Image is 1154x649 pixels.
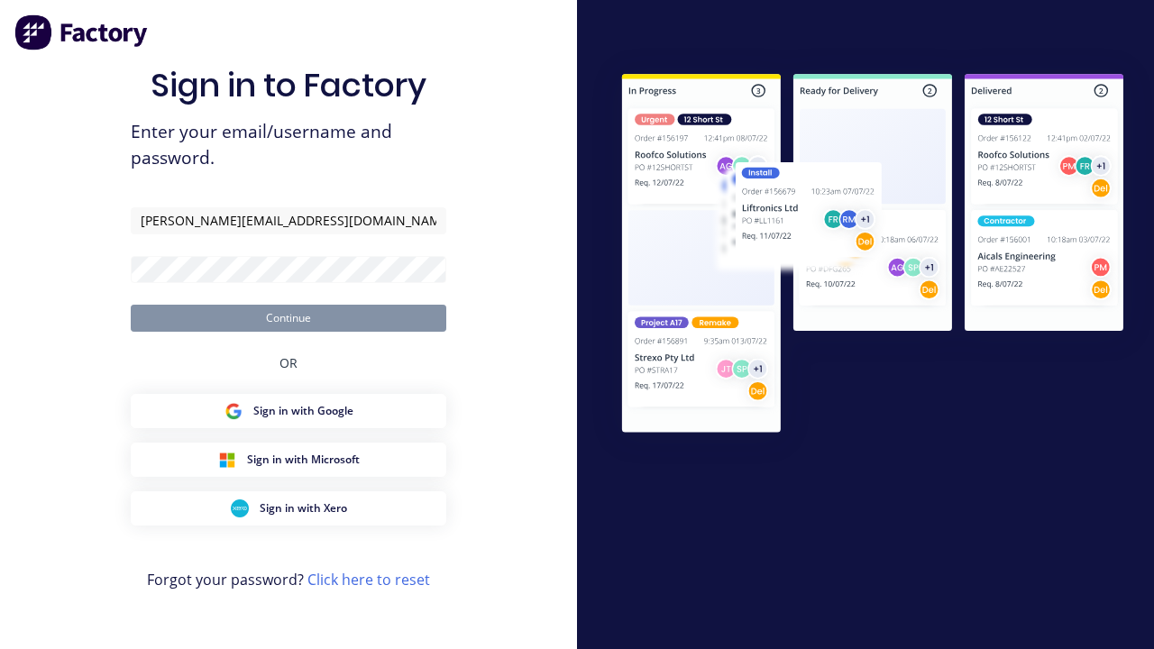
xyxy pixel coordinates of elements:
span: Sign in with Google [253,403,353,419]
span: Enter your email/username and password. [131,119,446,171]
span: Forgot your password? [147,569,430,590]
span: Sign in with Xero [260,500,347,516]
button: Xero Sign inSign in with Xero [131,491,446,526]
button: Microsoft Sign inSign in with Microsoft [131,443,446,477]
h1: Sign in to Factory [151,66,426,105]
button: Continue [131,305,446,332]
button: Google Sign inSign in with Google [131,394,446,428]
img: Sign in [591,46,1154,465]
a: Click here to reset [307,570,430,590]
img: Factory [14,14,150,50]
div: OR [279,332,298,394]
img: Xero Sign in [231,499,249,517]
img: Microsoft Sign in [218,451,236,469]
input: Email/Username [131,207,446,234]
span: Sign in with Microsoft [247,452,360,468]
img: Google Sign in [224,402,243,420]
